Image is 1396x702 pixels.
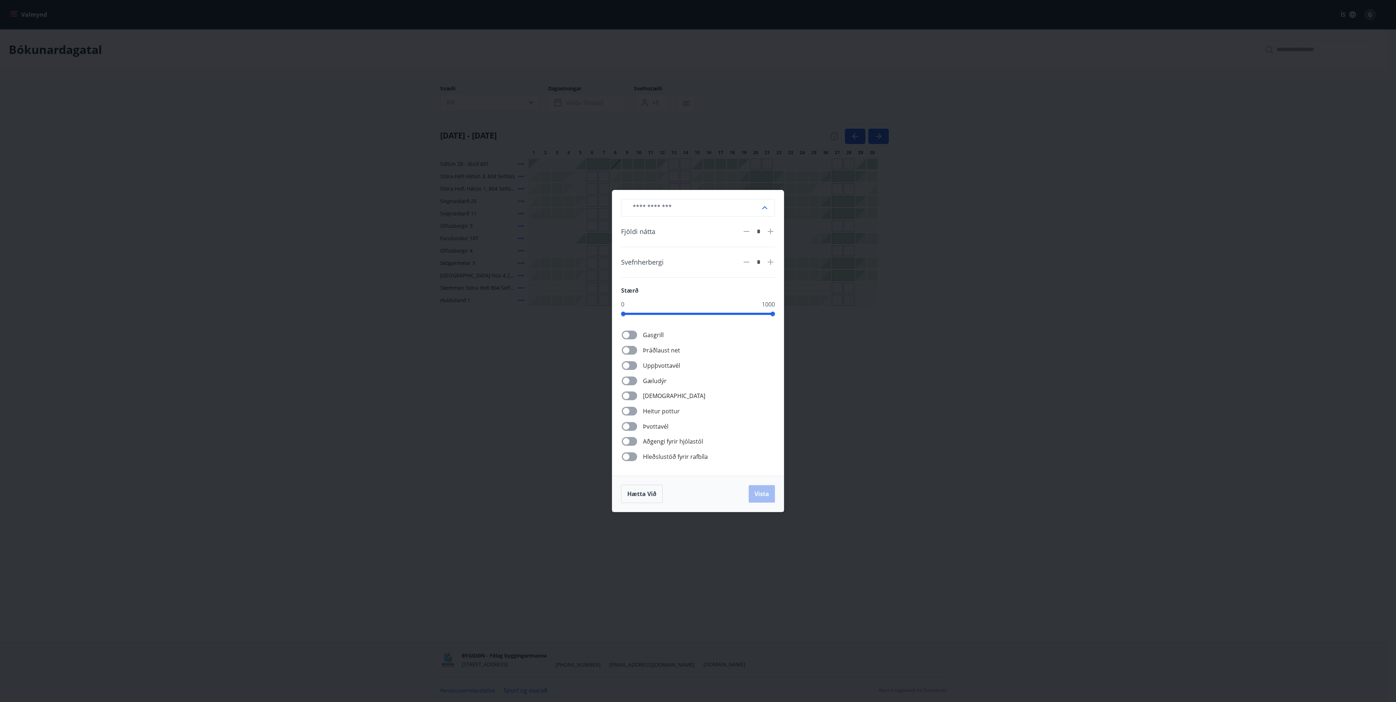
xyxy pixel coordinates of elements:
button: Hætta við [621,485,663,503]
span: Aðgengi fyrir hjólastól [643,437,703,446]
span: Þráðlaust net [643,346,680,355]
span: 1000 [762,300,775,308]
span: Heitur pottur [643,407,680,416]
span: Stærð [621,286,639,295]
span: Gæludýr [643,377,667,385]
span: Gasgrill [643,331,664,339]
span: 0 [621,300,624,308]
span: [DEMOGRAPHIC_DATA] [643,391,705,400]
span: Hleðslustöð fyrir rafbíla [643,452,708,461]
span: Þvottavél [643,422,668,431]
span: Fjöldi nátta [621,227,655,236]
span: Svefnherbergi [621,257,664,267]
span: Uppþvottavél [643,361,680,370]
span: Hætta við [627,490,656,498]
